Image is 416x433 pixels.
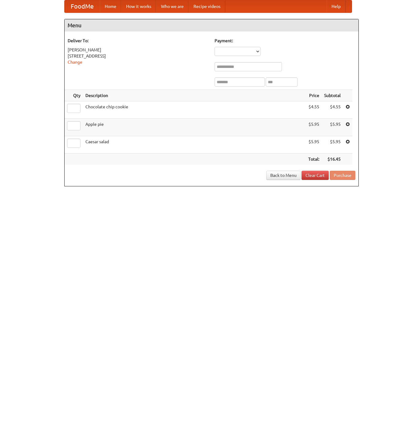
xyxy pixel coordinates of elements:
[68,47,208,53] div: [PERSON_NAME]
[327,0,346,13] a: Help
[322,154,343,165] th: $16.45
[65,90,83,101] th: Qty
[266,171,301,180] a: Back to Menu
[306,154,322,165] th: Total:
[306,136,322,154] td: $5.95
[83,136,306,154] td: Caesar salad
[215,38,355,44] h5: Payment:
[156,0,189,13] a: Who we are
[306,101,322,119] td: $4.55
[302,171,329,180] a: Clear Cart
[83,90,306,101] th: Description
[65,19,358,32] h4: Menu
[322,101,343,119] td: $4.55
[100,0,121,13] a: Home
[68,53,208,59] div: [STREET_ADDRESS]
[121,0,156,13] a: How it works
[322,119,343,136] td: $5.95
[322,136,343,154] td: $5.95
[83,119,306,136] td: Apple pie
[65,0,100,13] a: FoodMe
[68,60,82,65] a: Change
[322,90,343,101] th: Subtotal
[83,101,306,119] td: Chocolate chip cookie
[306,90,322,101] th: Price
[68,38,208,44] h5: Deliver To:
[306,119,322,136] td: $5.95
[330,171,355,180] button: Purchase
[189,0,225,13] a: Recipe videos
